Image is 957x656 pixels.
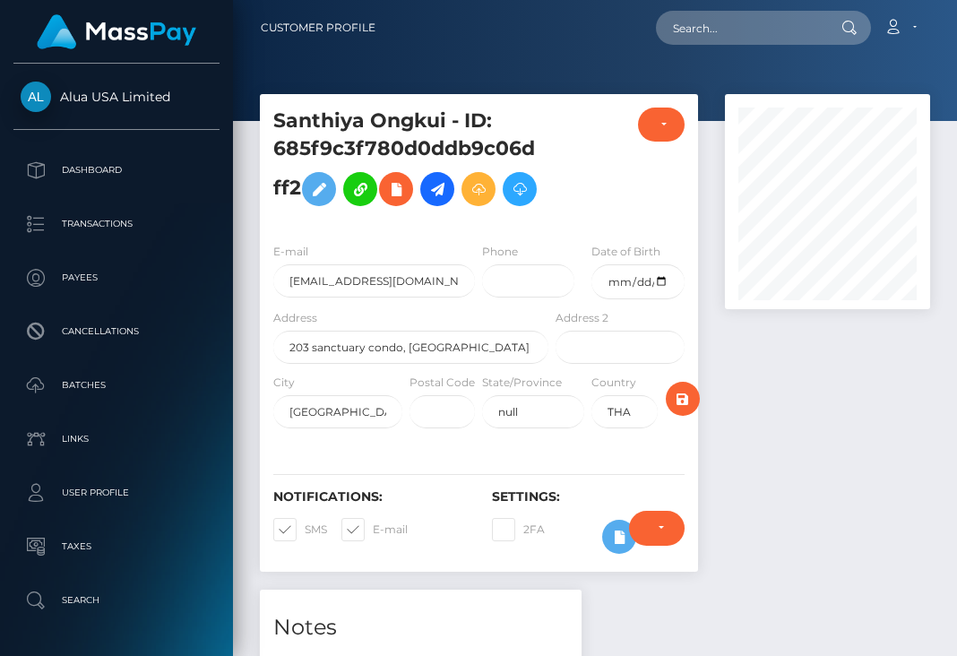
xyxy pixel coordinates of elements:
[629,511,685,545] button: Do not require
[21,479,212,506] p: User Profile
[273,518,327,541] label: SMS
[273,108,539,215] h5: Santhiya Ongkui - ID: 685f9c3f780d0ddb9c06dff2
[482,375,562,391] label: State/Province
[21,426,212,453] p: Links
[492,518,545,541] label: 2FA
[492,489,684,505] h6: Settings:
[21,318,212,345] p: Cancellations
[21,372,212,399] p: Batches
[273,612,568,643] h4: Notes
[341,518,408,541] label: E-mail
[656,11,824,45] input: Search...
[21,82,51,112] img: Alua USA Limited
[13,578,220,623] a: Search
[13,417,220,462] a: Links
[261,9,375,47] a: Customer Profile
[21,157,212,184] p: Dashboard
[273,375,295,391] label: City
[638,108,684,142] button: ACTIVE
[13,363,220,408] a: Batches
[21,533,212,560] p: Taxes
[13,255,220,300] a: Payees
[21,587,212,614] p: Search
[13,202,220,246] a: Transactions
[273,310,317,326] label: Address
[13,470,220,515] a: User Profile
[273,244,308,260] label: E-mail
[13,524,220,569] a: Taxes
[21,264,212,291] p: Payees
[273,489,465,505] h6: Notifications:
[13,148,220,193] a: Dashboard
[21,211,212,237] p: Transactions
[591,244,660,260] label: Date of Birth
[420,172,454,206] a: Initiate Payout
[410,375,475,391] label: Postal Code
[13,89,220,105] span: Alua USA Limited
[482,244,518,260] label: Phone
[556,310,608,326] label: Address 2
[37,14,196,49] img: MassPay Logo
[591,375,636,391] label: Country
[13,309,220,354] a: Cancellations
